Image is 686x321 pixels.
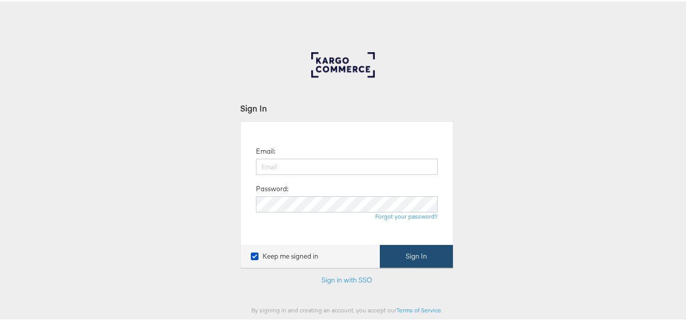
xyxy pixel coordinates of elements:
[240,305,453,312] div: By signing in and creating an account, you accept our .
[251,250,318,260] label: Keep me signed in
[240,101,453,113] div: Sign In
[397,305,441,312] a: Terms of Service
[256,145,275,155] label: Email:
[375,211,438,219] a: Forgot your password?
[256,157,438,173] input: Email
[321,274,372,283] a: Sign in with SSO
[256,183,288,192] label: Password:
[380,243,453,266] button: Sign In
